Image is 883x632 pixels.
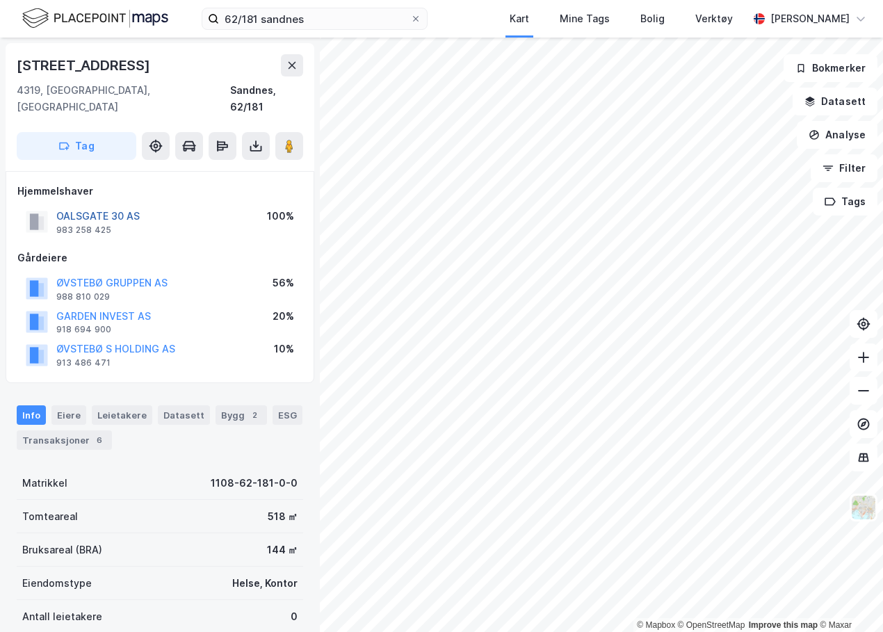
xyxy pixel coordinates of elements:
div: 100% [267,208,294,225]
button: Analyse [797,121,877,149]
button: Filter [811,154,877,182]
button: Datasett [793,88,877,115]
div: Antall leietakere [22,608,102,625]
button: Tags [813,188,877,216]
div: 518 ㎡ [268,508,298,525]
div: [PERSON_NAME] [770,10,850,27]
div: 144 ㎡ [267,542,298,558]
div: ESG [273,405,302,425]
div: Bygg [216,405,267,425]
div: Bruksareal (BRA) [22,542,102,558]
a: Mapbox [637,620,675,630]
div: Eiere [51,405,86,425]
input: Søk på adresse, matrikkel, gårdeiere, leietakere eller personer [219,8,410,29]
div: 4319, [GEOGRAPHIC_DATA], [GEOGRAPHIC_DATA] [17,82,230,115]
img: logo.f888ab2527a4732fd821a326f86c7f29.svg [22,6,168,31]
div: Helse, Kontor [232,575,298,592]
div: 913 486 471 [56,357,111,368]
div: 988 810 029 [56,291,110,302]
img: Z [850,494,877,521]
div: Kart [510,10,529,27]
div: [STREET_ADDRESS] [17,54,153,76]
div: Hjemmelshaver [17,183,302,200]
div: Verktøy [695,10,733,27]
div: Leietakere [92,405,152,425]
div: Info [17,405,46,425]
div: Kontrollprogram for chat [813,565,883,632]
div: Gårdeiere [17,250,302,266]
div: 56% [273,275,294,291]
div: 2 [248,408,261,422]
div: Eiendomstype [22,575,92,592]
div: 983 258 425 [56,225,111,236]
div: 1108-62-181-0-0 [211,475,298,492]
button: Bokmerker [784,54,877,82]
div: 918 694 900 [56,324,111,335]
div: Matrikkel [22,475,67,492]
div: 0 [291,608,298,625]
div: 6 [92,433,106,447]
a: Improve this map [749,620,818,630]
div: Tomteareal [22,508,78,525]
a: OpenStreetMap [678,620,745,630]
div: Datasett [158,405,210,425]
div: 20% [273,308,294,325]
button: Tag [17,132,136,160]
div: Mine Tags [560,10,610,27]
div: Sandnes, 62/181 [230,82,303,115]
div: 10% [274,341,294,357]
div: Transaksjoner [17,430,112,450]
div: Bolig [640,10,665,27]
iframe: Chat Widget [813,565,883,632]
